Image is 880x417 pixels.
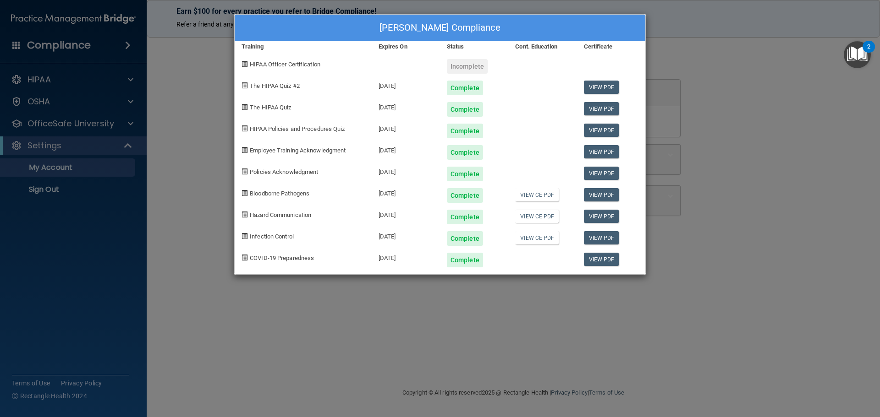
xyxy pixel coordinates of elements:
div: [DATE] [372,203,440,224]
a: View PDF [584,253,619,266]
div: [DATE] [372,95,440,117]
div: Complete [447,81,483,95]
a: View PDF [584,81,619,94]
div: [DATE] [372,181,440,203]
div: Training [235,41,372,52]
div: [DATE] [372,224,440,246]
span: COVID-19 Preparedness [250,255,314,261]
a: View PDF [584,188,619,201]
div: Complete [447,124,483,138]
button: Open Resource Center, 2 new notifications [844,41,871,68]
div: [DATE] [372,246,440,267]
a: View PDF [584,231,619,244]
a: View CE PDF [515,231,559,244]
div: Complete [447,210,483,224]
div: Complete [447,253,483,267]
span: HIPAA Policies and Procedures Quiz [250,125,345,132]
span: Policies Acknowledgment [250,168,318,175]
a: View CE PDF [515,210,559,223]
a: View PDF [584,167,619,180]
div: [PERSON_NAME] Compliance [235,15,645,41]
div: Cont. Education [508,41,577,52]
div: Complete [447,167,483,181]
a: View PDF [584,145,619,158]
a: View PDF [584,124,619,137]
div: [DATE] [372,74,440,95]
a: View CE PDF [515,188,559,201]
span: Infection Control [250,233,294,240]
div: Complete [447,231,483,246]
span: Employee Training Acknowledgment [250,147,346,154]
span: Hazard Communication [250,211,311,218]
a: View PDF [584,210,619,223]
div: Certificate [577,41,645,52]
span: HIPAA Officer Certification [250,61,320,68]
div: [DATE] [372,160,440,181]
div: 2 [867,47,870,59]
div: Complete [447,188,483,203]
div: Complete [447,102,483,117]
div: Complete [447,145,483,160]
span: Bloodborne Pathogens [250,190,309,197]
div: [DATE] [372,117,440,138]
div: [DATE] [372,138,440,160]
div: Incomplete [447,59,488,74]
a: View PDF [584,102,619,115]
span: The HIPAA Quiz [250,104,291,111]
div: Status [440,41,508,52]
div: Expires On [372,41,440,52]
span: The HIPAA Quiz #2 [250,82,300,89]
